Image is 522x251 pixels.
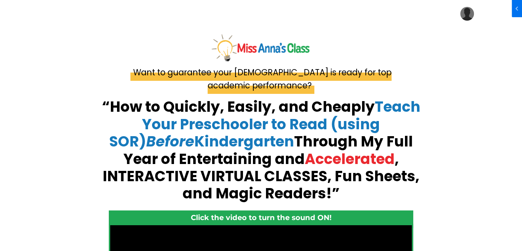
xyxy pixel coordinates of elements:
[191,213,332,222] strong: Click the video to turn the sound ON!
[109,97,420,152] span: Teach Your Preschooler to Read (using SOR) Kindergarten
[460,7,474,21] img: User Avatar
[102,97,420,204] strong: “How to Quickly, Easily, and Cheaply Through My Full Year of Entertaining and , INTERACTIVE VIRTU...
[130,64,392,94] span: Want to guarantee your [DEMOGRAPHIC_DATA] is ready for top academic performance?
[146,131,194,152] em: Before
[1,4,9,13] span: chevron_left
[305,149,395,169] span: Accelerated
